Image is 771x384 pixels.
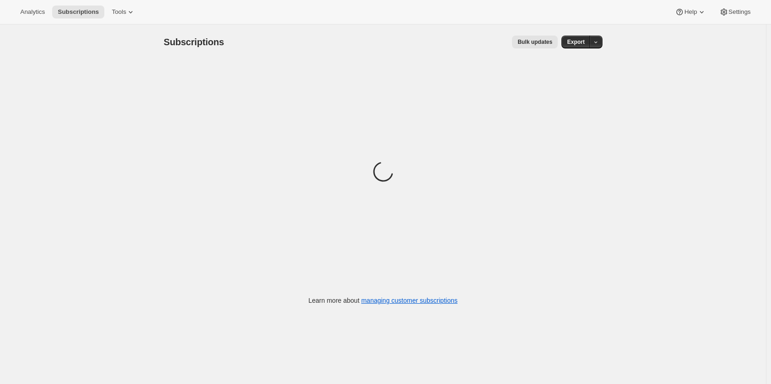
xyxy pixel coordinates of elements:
[684,8,697,16] span: Help
[561,36,590,48] button: Export
[518,38,552,46] span: Bulk updates
[164,37,224,47] span: Subscriptions
[58,8,99,16] span: Subscriptions
[20,8,45,16] span: Analytics
[729,8,751,16] span: Settings
[112,8,126,16] span: Tools
[567,38,584,46] span: Export
[361,297,458,304] a: managing customer subscriptions
[714,6,756,18] button: Settings
[15,6,50,18] button: Analytics
[512,36,558,48] button: Bulk updates
[106,6,141,18] button: Tools
[308,296,458,305] p: Learn more about
[669,6,711,18] button: Help
[52,6,104,18] button: Subscriptions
